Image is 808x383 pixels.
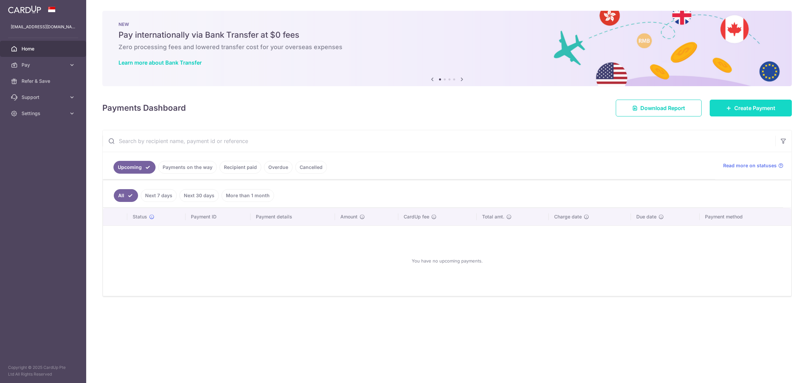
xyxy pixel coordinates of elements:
span: Total amt. [482,213,504,220]
span: Amount [340,213,358,220]
img: Bank transfer banner [102,11,792,86]
a: Overdue [264,161,293,174]
img: CardUp [8,5,41,13]
th: Payment method [700,208,791,225]
th: Payment details [250,208,335,225]
div: You have no upcoming payments. [111,231,783,290]
a: All [114,189,138,202]
span: Status [133,213,147,220]
input: Search by recipient name, payment id or reference [103,130,775,152]
p: NEW [119,22,776,27]
span: Refer & Save [22,78,66,84]
a: Next 30 days [179,189,219,202]
p: [EMAIL_ADDRESS][DOMAIN_NAME] [11,24,75,30]
a: Read more on statuses [723,162,783,169]
span: Create Payment [734,104,775,112]
span: CardUp fee [404,213,429,220]
span: Charge date [554,213,582,220]
span: Help [15,5,29,11]
a: Recipient paid [220,161,261,174]
h4: Payments Dashboard [102,102,186,114]
span: Support [22,94,66,101]
a: Next 7 days [141,189,177,202]
span: Read more on statuses [723,162,777,169]
a: Payments on the way [158,161,217,174]
span: Settings [22,110,66,117]
span: Download Report [640,104,685,112]
span: Home [22,45,66,52]
a: Cancelled [295,161,327,174]
th: Payment ID [186,208,250,225]
a: Learn more about Bank Transfer [119,59,202,66]
a: More than 1 month [222,189,274,202]
h6: Zero processing fees and lowered transfer cost for your overseas expenses [119,43,776,51]
a: Upcoming [113,161,156,174]
h5: Pay internationally via Bank Transfer at $0 fees [119,30,776,40]
span: Due date [636,213,656,220]
span: Pay [22,62,66,68]
a: Create Payment [710,100,792,116]
a: Download Report [616,100,702,116]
